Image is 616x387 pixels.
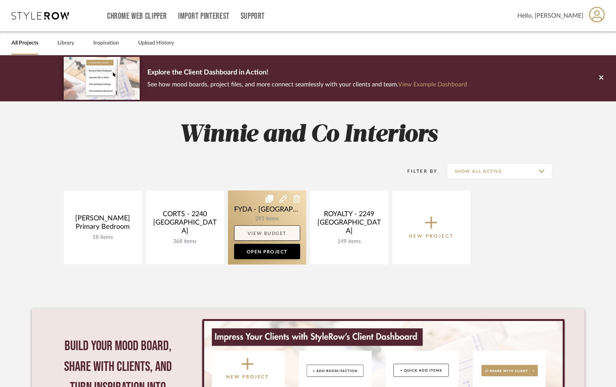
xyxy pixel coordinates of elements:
[152,210,218,238] div: CORTS - 2240 [GEOGRAPHIC_DATA]
[316,238,382,245] div: 149 items
[392,190,471,265] button: New Project
[58,38,74,48] a: Library
[147,79,467,90] p: See how mood boards, project files, and more connect seamlessly with your clients and team.
[398,81,467,88] a: View Example Dashboard
[32,121,585,149] h2: Winnie and Co Interiors
[152,238,218,245] div: 368 items
[178,13,230,20] a: Import Pinterest
[241,13,265,20] a: Support
[107,13,167,20] a: Chrome Web Clipper
[64,57,140,99] img: d5d033c5-7b12-40c2-a960-1ecee1989c38.png
[316,210,382,238] div: ROYALTY - 2249 [GEOGRAPHIC_DATA]
[138,38,174,48] a: Upload History
[70,234,136,241] div: 18 items
[517,11,583,20] span: Hello, [PERSON_NAME]
[409,232,454,240] p: New Project
[12,38,38,48] a: All Projects
[70,214,136,234] div: [PERSON_NAME] Primary Bedroom
[234,244,300,259] a: Open Project
[398,167,438,175] div: Filter By
[93,38,119,48] a: Inspiration
[147,67,467,79] p: Explore the Client Dashboard in Action!
[234,225,300,241] a: View Budget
